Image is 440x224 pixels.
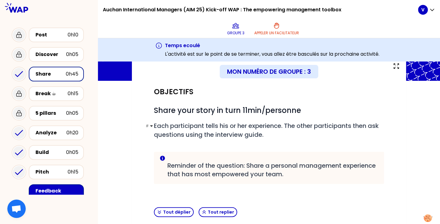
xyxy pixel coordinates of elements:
[146,122,150,130] button: #
[66,70,78,78] div: 0h45
[35,110,66,117] div: 5 pillars
[225,20,247,38] button: Groupe 3
[7,200,26,218] div: Открытый чат
[35,129,66,136] div: Analyze
[66,51,78,58] div: 0h05
[220,65,318,78] div: Mon numéro de groupe : 3
[165,50,379,58] p: L'activité est sur le point de se terminer, vous allez être basculés sur la prochaine activité.
[35,90,68,97] div: Break ☕
[35,149,66,156] div: Build
[154,207,194,217] button: Tout déplier
[35,187,78,195] div: Feedback
[66,129,78,136] div: 0h20
[66,110,78,117] div: 0h05
[35,168,68,176] div: Pitch
[167,161,377,178] span: Reminder of the question: Share a personal management experience that has most empowered your team.
[154,105,301,115] span: Share your story in turn 11min/personne
[154,121,380,139] span: Each participant tells his or her experience. The other participants then ask questions using the...
[421,7,424,13] p: V
[154,87,193,97] h2: Objectifs
[68,90,78,97] div: 0h15
[35,70,66,78] div: Share
[252,20,301,38] button: Appeler un facilitateur
[227,31,244,35] p: Groupe 3
[68,31,78,39] div: 0h10
[418,5,435,15] button: V
[35,51,66,58] div: Discover
[35,31,68,39] div: Post
[66,149,78,156] div: 0h05
[68,168,78,176] div: 0h15
[199,207,237,217] button: Tout replier
[254,31,299,35] p: Appeler un facilitateur
[165,42,379,49] h3: Temps ecoulé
